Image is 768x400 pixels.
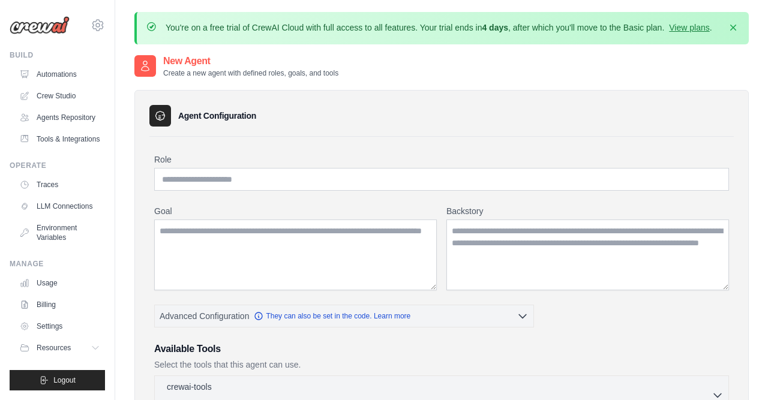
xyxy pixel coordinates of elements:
img: Logo [10,16,70,34]
p: crewai-tools [167,381,212,393]
p: Select the tools that this agent can use. [154,359,729,371]
h3: Agent Configuration [178,110,256,122]
a: Environment Variables [14,218,105,247]
label: Goal [154,205,437,217]
a: Settings [14,317,105,336]
a: Agents Repository [14,108,105,127]
label: Backstory [446,205,729,217]
a: View plans [669,23,709,32]
a: They can also be set in the code. Learn more [254,311,410,321]
label: Role [154,154,729,166]
div: Operate [10,161,105,170]
h3: Available Tools [154,342,729,356]
h2: New Agent [163,54,338,68]
p: Create a new agent with defined roles, goals, and tools [163,68,338,78]
span: Resources [37,343,71,353]
a: Traces [14,175,105,194]
div: Manage [10,259,105,269]
p: You're on a free trial of CrewAI Cloud with full access to all features. Your trial ends in , aft... [166,22,712,34]
span: Advanced Configuration [160,310,249,322]
button: Advanced Configuration They can also be set in the code. Learn more [155,305,533,327]
a: Tools & Integrations [14,130,105,149]
div: Build [10,50,105,60]
button: Resources [14,338,105,357]
span: Logout [53,375,76,385]
a: LLM Connections [14,197,105,216]
a: Billing [14,295,105,314]
a: Crew Studio [14,86,105,106]
a: Usage [14,273,105,293]
strong: 4 days [482,23,508,32]
a: Automations [14,65,105,84]
button: Logout [10,370,105,390]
